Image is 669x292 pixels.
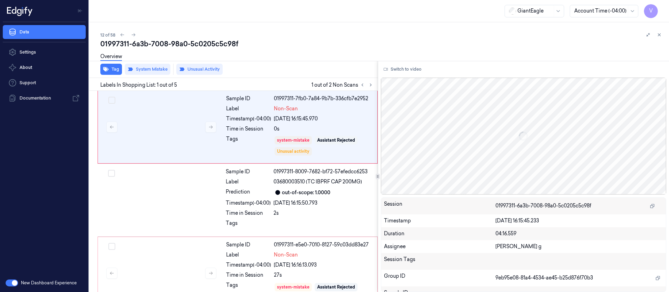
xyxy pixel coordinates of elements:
div: 04:16.559 [495,230,663,237]
a: Settings [3,45,86,59]
div: Assistant Rejected [317,137,355,143]
button: Toggle Navigation [75,5,86,16]
button: Tag [100,64,122,75]
div: 27s [274,271,373,279]
div: Assignee [384,243,496,250]
button: Unusual Activity [176,64,223,75]
div: Timestamp (-04:00) [226,199,271,207]
div: Sample ID [226,168,271,175]
button: About [3,61,86,74]
div: 01997311-8009-7682-bf72-57efedcc6253 [274,168,374,175]
span: 9eb95e08-81a4-4534-ae45-b25d876f70b3 [495,274,593,282]
div: Tags [226,220,271,231]
span: 1 out of 2 Non Scans [312,81,375,89]
a: Overview [100,53,122,61]
button: System Mistake [125,64,170,75]
div: 2s [274,210,374,217]
span: Non-Scan [274,105,298,112]
button: Select row [108,243,115,250]
button: Select row [108,97,115,104]
div: system-mistake [277,137,309,143]
div: [DATE] 16:15:45.233 [495,217,663,224]
div: Tags [226,135,271,156]
div: out-of-scope: 1.0000 [282,189,330,196]
span: 12 of 58 [100,32,115,38]
button: Select row [108,170,115,177]
div: Label [226,251,271,259]
a: Documentation [3,91,86,105]
div: system-mistake [277,284,309,290]
div: [DATE] 16:16:13.093 [274,261,373,269]
div: [PERSON_NAME] g [495,243,663,250]
div: Prediction [226,188,271,197]
button: Switch to video [381,64,424,75]
div: Label [226,178,271,186]
span: 01997311-6a3b-7008-98a0-5c0205c5c98f [495,202,591,210]
div: 01997311-e5e0-7010-8127-59c03dd83e27 [274,241,373,248]
div: 01997311-7fb0-7a84-9b7b-336cfb7e2952 [274,95,373,102]
div: Timestamp (-04:00) [226,115,271,123]
div: Label [226,105,271,112]
div: Time in Session [226,210,271,217]
div: Group ID [384,273,496,284]
div: Timestamp (-04:00) [226,261,271,269]
div: Time in Session [226,125,271,133]
div: Unusual activity [277,148,309,155]
div: Time in Session [226,271,271,279]
div: Sample ID [226,241,271,248]
div: [DATE] 16:15:45.970 [274,115,373,123]
a: Data [3,25,86,39]
div: Duration [384,230,496,237]
div: Timestamp [384,217,496,224]
div: Assistant Rejected [317,284,355,290]
span: 03680003510 (TC IBPRF CAP 200MG) [274,178,362,186]
div: [DATE] 16:15:50.793 [274,199,374,207]
a: Support [3,76,86,90]
span: Labels In Shopping List: 1 out of 5 [100,81,177,89]
span: Non-Scan [274,251,298,259]
div: 01997311-6a3b-7008-98a0-5c0205c5c98f [100,39,663,49]
div: Session Tags [384,256,496,267]
button: V [644,4,658,18]
div: 0s [274,125,373,133]
div: Sample ID [226,95,271,102]
div: Session [384,200,496,212]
